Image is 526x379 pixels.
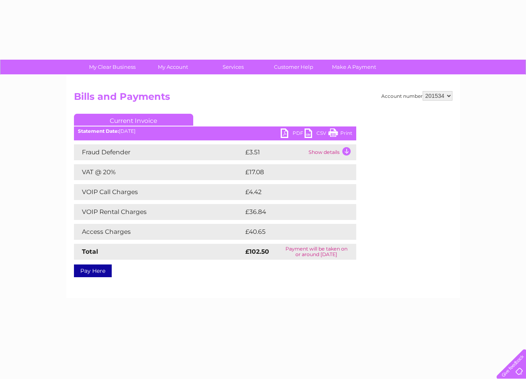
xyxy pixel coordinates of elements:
td: Payment will be taken on or around [DATE] [277,244,356,260]
a: My Clear Business [80,60,145,74]
td: Access Charges [74,224,243,240]
td: £3.51 [243,144,307,160]
a: Make A Payment [321,60,387,74]
strong: Total [82,248,98,255]
td: Fraud Defender [74,144,243,160]
td: £40.65 [243,224,340,240]
div: Account number [381,91,452,101]
td: VAT @ 20% [74,164,243,180]
td: £36.84 [243,204,341,220]
a: Customer Help [261,60,326,74]
strong: £102.50 [245,248,269,255]
h2: Bills and Payments [74,91,452,106]
a: Print [328,128,352,140]
td: VOIP Call Charges [74,184,243,200]
a: Pay Here [74,264,112,277]
td: Show details [307,144,356,160]
td: £4.42 [243,184,338,200]
b: Statement Date: [78,128,119,134]
a: CSV [305,128,328,140]
td: VOIP Rental Charges [74,204,243,220]
a: Services [200,60,266,74]
td: £17.08 [243,164,340,180]
a: Current Invoice [74,114,193,126]
div: [DATE] [74,128,356,134]
a: PDF [281,128,305,140]
a: My Account [140,60,206,74]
